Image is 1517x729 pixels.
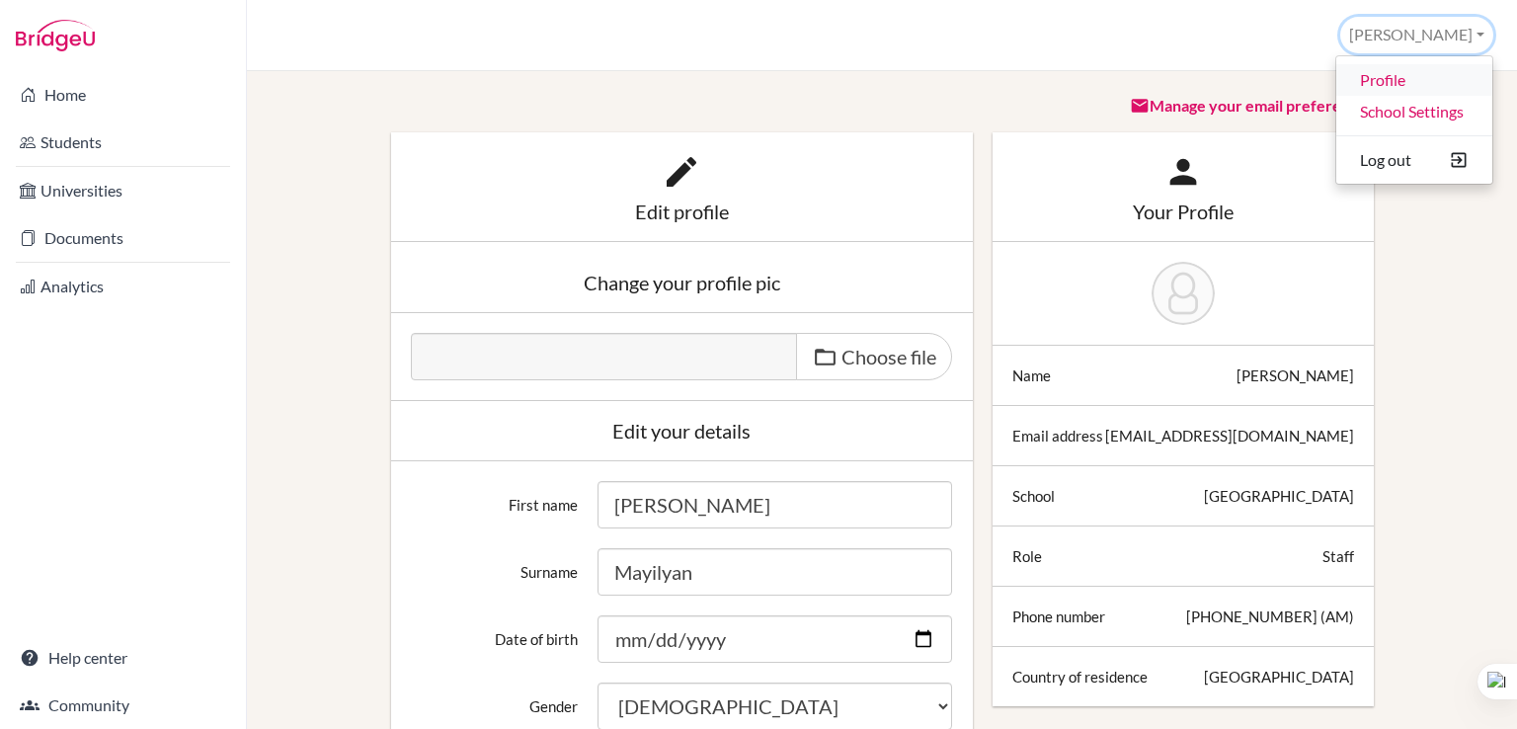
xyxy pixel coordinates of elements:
[4,75,242,115] a: Home
[401,481,589,515] label: First name
[1336,144,1492,176] button: Log out
[1105,426,1354,445] div: [EMAIL_ADDRESS][DOMAIN_NAME]
[401,683,589,716] label: Gender
[411,202,953,221] div: Edit profile
[16,20,95,51] img: Bridge-U
[4,267,242,306] a: Analytics
[4,686,242,725] a: Community
[1322,546,1354,566] div: Staff
[1336,64,1492,96] a: Profile
[1012,667,1148,687] div: Country of residence
[1336,96,1492,127] a: School Settings
[4,122,242,162] a: Students
[1012,546,1042,566] div: Role
[4,638,242,678] a: Help center
[1204,667,1354,687] div: [GEOGRAPHIC_DATA]
[1012,202,1354,221] div: Your Profile
[1012,486,1055,506] div: School
[1012,607,1105,626] div: Phone number
[1335,55,1493,185] ul: [PERSON_NAME]
[1012,365,1051,385] div: Name
[1130,96,1374,115] a: Manage your email preferences
[1012,426,1103,445] div: Email address
[4,171,242,210] a: Universities
[4,218,242,258] a: Documents
[411,421,953,441] div: Edit your details
[1340,17,1493,53] button: [PERSON_NAME]
[1186,607,1354,626] div: [PHONE_NUMBER] (AM)
[841,345,936,368] span: Choose file
[401,548,589,582] label: Surname
[411,273,953,292] div: Change your profile pic
[1204,486,1354,506] div: [GEOGRAPHIC_DATA]
[1237,365,1354,385] div: [PERSON_NAME]
[1152,262,1215,325] img: Ruzanna Mayilyan
[401,615,589,649] label: Date of birth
